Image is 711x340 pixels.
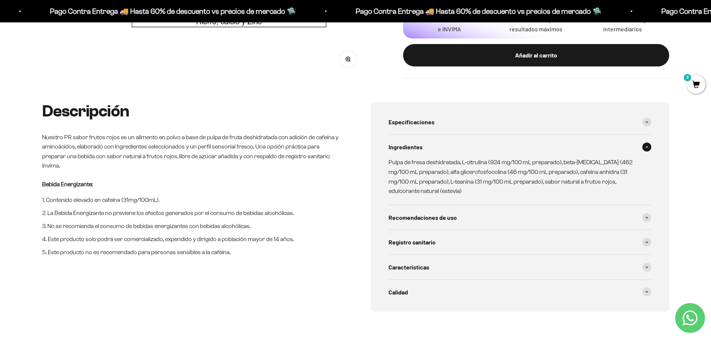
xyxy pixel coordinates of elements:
p: Pago Contra Entrega 🚚 Hasta 60% de descuento vs precios de mercado 🛸 [50,5,296,17]
strong: Bebida Energizante: [42,181,93,187]
button: Añadir al carrito [403,44,669,66]
summary: Registro sanitario [389,230,651,255]
p: Fabricación certificada GMP e INVIMA [412,15,487,34]
summary: Especificaciones [389,110,651,134]
span: Registro sanitario [389,237,436,247]
summary: Recomendaciones de uso [389,205,651,230]
a: 3 [687,81,705,89]
mark: 3 [683,73,692,82]
h2: Descripción [42,102,341,120]
li: Este producto solo podrá ser comercializado, expendido y dirigido a población mayor de 14 años. [42,234,341,244]
span: Recomendaciones de uso [389,213,457,222]
summary: Características [389,255,651,280]
p: Dosis clínicas para resultados máximos [499,15,573,34]
span: Ingredientes [389,142,422,152]
span: Especificaciones [389,117,434,127]
p: Pulpa de fresa deshidratada, L-citrulina (924 mg/100 mL preparado), beta-[MEDICAL_DATA] (462 mg/1... [389,157,642,196]
li: Contenido elevado en cafeína (31mg/100mL). [42,195,341,205]
div: Añadir al carrito [418,50,654,60]
span: Características [389,262,429,272]
li: Este producto no es recomendado para personas sensibles a la cafeína. [42,247,341,257]
p: Pago Contra Entrega 🚚 Hasta 60% de descuento vs precios de mercado 🛸 [356,5,602,17]
summary: Ingredientes [389,135,651,159]
p: Ahorra 40% modelo ágil sin intermediarios [585,15,660,34]
li: No se recomienda el consumo de bebidas energizantes con bebidas alcohólicas. [42,221,341,231]
p: Nuestro PR sabor frutos rojos es un alimento en polvo a base de pulpa de fruta deshidratada con a... [42,132,341,171]
summary: Calidad [389,280,651,305]
span: Calidad [389,287,408,297]
li: La Bebida Energizante no previene los efectos generados por el consumo de bebidas alcohólicas. [42,208,341,218]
